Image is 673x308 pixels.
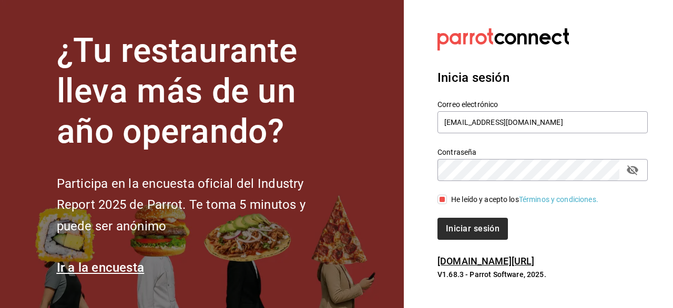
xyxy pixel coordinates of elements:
label: Contraseña [437,148,648,156]
h1: ¿Tu restaurante lleva más de un año operando? [57,31,341,152]
a: Términos y condiciones. [519,195,598,204]
button: Iniciar sesión [437,218,508,240]
button: passwordField [624,161,641,179]
h3: Inicia sesión [437,68,648,87]
a: [DOMAIN_NAME][URL] [437,256,534,267]
label: Correo electrónico [437,101,648,108]
input: Ingresa tu correo electrónico [437,111,648,133]
p: V1.68.3 - Parrot Software, 2025. [437,269,648,280]
a: Ir a la encuesta [57,260,145,275]
div: He leído y acepto los [451,194,598,205]
h2: Participa en la encuesta oficial del Industry Report 2025 de Parrot. Te toma 5 minutos y puede se... [57,173,341,237]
